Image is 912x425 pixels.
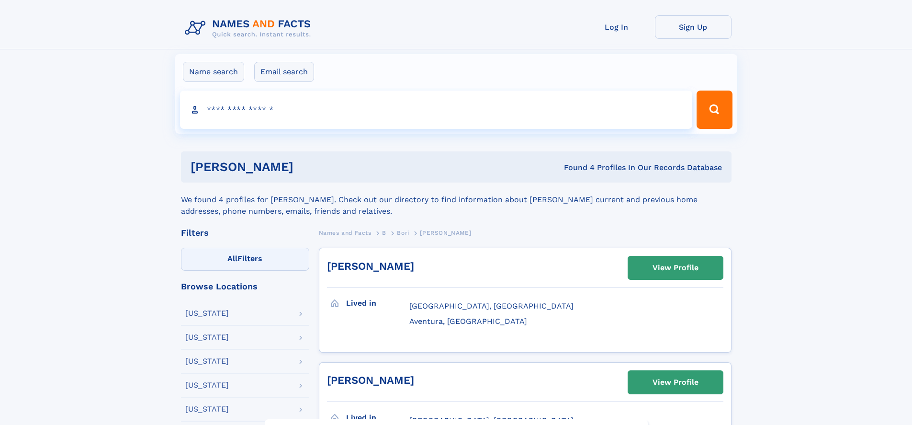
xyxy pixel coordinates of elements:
label: Filters [181,248,309,271]
a: Names and Facts [319,227,372,239]
span: [GEOGRAPHIC_DATA], [GEOGRAPHIC_DATA] [409,301,574,310]
span: [GEOGRAPHIC_DATA], [GEOGRAPHIC_DATA] [409,416,574,425]
h1: [PERSON_NAME] [191,161,429,173]
img: Logo Names and Facts [181,15,319,41]
a: [PERSON_NAME] [327,374,414,386]
div: View Profile [653,257,698,279]
label: Name search [183,62,244,82]
div: Filters [181,229,309,237]
div: Browse Locations [181,282,309,291]
div: [US_STATE] [185,405,229,413]
input: search input [180,91,693,129]
a: Sign Up [655,15,732,39]
a: Log In [578,15,655,39]
div: [US_STATE] [185,333,229,341]
span: Aventura, [GEOGRAPHIC_DATA] [409,317,527,326]
div: We found 4 profiles for [PERSON_NAME]. Check out our directory to find information about [PERSON_... [181,183,732,217]
a: Bori [397,227,409,239]
div: View Profile [653,371,698,393]
div: [US_STATE] [185,357,229,365]
div: Found 4 Profiles In Our Records Database [428,162,722,173]
a: View Profile [628,371,723,394]
a: View Profile [628,256,723,279]
label: Email search [254,62,314,82]
div: [US_STATE] [185,381,229,389]
div: [US_STATE] [185,310,229,317]
a: B [382,227,386,239]
a: [PERSON_NAME] [327,260,414,272]
span: B [382,230,386,236]
h3: Lived in [346,295,409,311]
span: [PERSON_NAME] [420,230,471,236]
span: All [227,254,237,263]
button: Search Button [697,91,732,129]
span: Bori [397,230,409,236]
